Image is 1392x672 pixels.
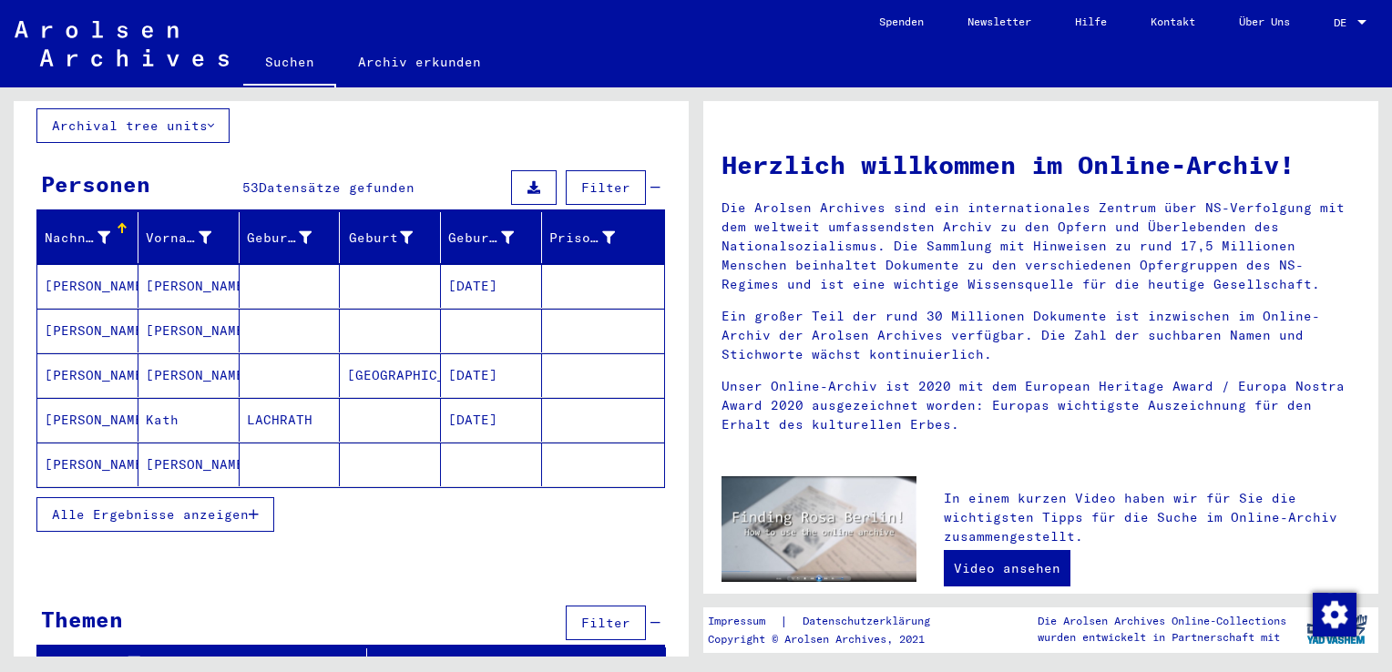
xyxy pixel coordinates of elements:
mat-cell: [PERSON_NAME] [37,264,138,308]
div: Nachname [45,229,110,248]
div: Prisoner # [549,229,615,248]
div: Geburtsname [247,223,340,252]
mat-cell: [DATE] [441,398,542,442]
p: Die Arolsen Archives Online-Collections [1038,613,1286,629]
div: Prisoner # [549,223,642,252]
a: Archiv erkunden [336,40,503,84]
a: Suchen [243,40,336,87]
a: Video ansehen [944,550,1070,586]
mat-cell: [PERSON_NAME] [138,443,240,486]
mat-cell: [PERSON_NAME] [37,398,138,442]
div: Nachname [45,223,138,252]
mat-cell: [DATE] [441,353,542,397]
p: Copyright © Arolsen Archives, 2021 [708,631,952,647]
mat-cell: [PERSON_NAME] [138,353,240,397]
button: Alle Ergebnisse anzeigen [36,497,274,532]
mat-cell: [PERSON_NAME] [37,309,138,352]
span: Alle Ergebnisse anzeigen [52,506,249,523]
button: Filter [566,170,646,205]
span: Filter [581,615,630,631]
img: yv_logo.png [1303,606,1371,652]
div: Geburtsdatum [448,229,514,248]
div: Personen [41,168,150,200]
mat-cell: [DATE] [441,264,542,308]
p: In einem kurzen Video haben wir für Sie die wichtigsten Tipps für die Suche im Online-Archiv zusa... [944,489,1360,546]
mat-cell: [PERSON_NAME] [37,443,138,486]
div: Geburt‏ [347,223,440,252]
p: wurden entwickelt in Partnerschaft mit [1038,629,1286,646]
button: Archival tree units [36,108,230,143]
div: Geburt‏ [347,229,413,248]
mat-header-cell: Geburtsname [240,212,341,263]
p: Unser Online-Archiv ist 2020 mit dem European Heritage Award / Europa Nostra Award 2020 ausgezeic... [722,377,1360,434]
a: Datenschutzerklärung [788,612,952,631]
mat-header-cell: Vorname [138,212,240,263]
mat-cell: [PERSON_NAME] [138,264,240,308]
mat-header-cell: Geburt‏ [340,212,441,263]
button: Filter [566,606,646,640]
mat-header-cell: Prisoner # [542,212,664,263]
img: Zustimmung ändern [1313,593,1356,636]
mat-cell: [PERSON_NAME] [138,309,240,352]
div: Vorname [146,229,211,248]
div: Vorname [146,223,239,252]
span: 53 [242,179,259,196]
p: Ein großer Teil der rund 30 Millionen Dokumente ist inzwischen im Online-Archiv der Arolsen Archi... [722,307,1360,364]
h1: Herzlich willkommen im Online-Archiv! [722,146,1360,184]
span: DE [1334,16,1354,29]
mat-header-cell: Nachname [37,212,138,263]
mat-cell: Kath [138,398,240,442]
mat-header-cell: Geburtsdatum [441,212,542,263]
div: | [708,612,952,631]
mat-cell: [GEOGRAPHIC_DATA] [340,353,441,397]
div: Themen [41,603,123,636]
span: Datensätze gefunden [259,179,415,196]
p: Die Arolsen Archives sind ein internationales Zentrum über NS-Verfolgung mit dem weltweit umfasse... [722,199,1360,294]
mat-cell: [PERSON_NAME] [37,353,138,397]
a: Impressum [708,612,780,631]
div: Geburtsdatum [448,223,541,252]
span: Filter [581,179,630,196]
img: video.jpg [722,476,916,582]
img: Arolsen_neg.svg [15,21,229,66]
mat-cell: LACHRATH [240,398,341,442]
div: Geburtsname [247,229,312,248]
